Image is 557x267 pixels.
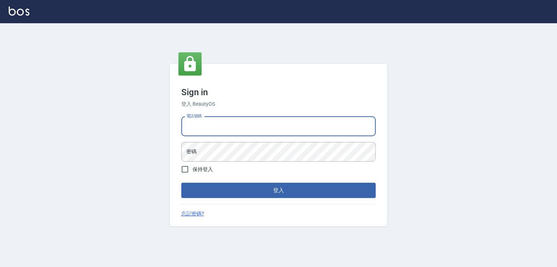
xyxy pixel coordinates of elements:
a: 忘記密碼? [181,210,204,218]
h3: Sign in [181,87,376,97]
button: 登入 [181,183,376,198]
span: 保持登入 [193,166,213,173]
h6: 登入 BeautyOS [181,100,376,108]
label: 電話號碼 [186,113,202,119]
img: Logo [9,7,29,16]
